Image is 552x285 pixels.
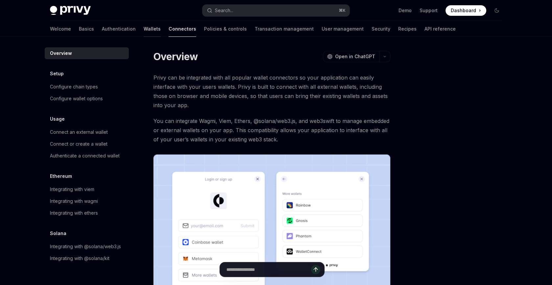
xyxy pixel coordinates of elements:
span: ⌘ K [339,8,346,13]
a: Wallets [144,21,161,37]
div: Integrating with ethers [50,209,98,217]
a: Integrating with viem [45,183,129,195]
a: Connect an external wallet [45,126,129,138]
a: Welcome [50,21,71,37]
a: Authenticate a connected wallet [45,150,129,162]
a: Security [372,21,390,37]
div: Search... [215,7,233,14]
div: Overview [50,49,72,57]
a: Recipes [398,21,417,37]
a: Basics [79,21,94,37]
h5: Usage [50,115,65,123]
h5: Ethereum [50,172,72,180]
a: Policies & controls [204,21,247,37]
a: Configure wallet options [45,93,129,105]
div: Authenticate a connected wallet [50,152,120,160]
button: Open in ChatGPT [323,51,379,62]
div: Integrating with viem [50,185,94,193]
a: Overview [45,47,129,59]
a: Demo [399,7,412,14]
div: Integrating with wagmi [50,197,98,205]
div: Connect an external wallet [50,128,108,136]
a: Connectors [169,21,196,37]
h5: Solana [50,229,66,237]
button: Send message [311,265,320,274]
a: Integrating with @solana/web3.js [45,241,129,252]
a: Transaction management [255,21,314,37]
h1: Overview [153,51,198,62]
button: Search...⌘K [202,5,350,16]
div: Configure wallet options [50,95,103,103]
a: User management [322,21,364,37]
a: Integrating with wagmi [45,195,129,207]
a: Connect or create a wallet [45,138,129,150]
span: You can integrate Wagmi, Viem, Ethers, @solana/web3.js, and web3swift to manage embedded or exter... [153,116,390,144]
h5: Setup [50,70,64,78]
a: Configure chain types [45,81,129,93]
span: Open in ChatGPT [335,53,375,60]
div: Connect or create a wallet [50,140,107,148]
button: Toggle dark mode [492,5,502,16]
a: Integrating with ethers [45,207,129,219]
a: Authentication [102,21,136,37]
a: Integrating with @solana/kit [45,252,129,264]
a: Support [420,7,438,14]
a: Dashboard [446,5,486,16]
div: Integrating with @solana/kit [50,254,109,262]
span: Privy can be integrated with all popular wallet connectors so your application can easily interfa... [153,73,390,110]
span: Dashboard [451,7,476,14]
div: Integrating with @solana/web3.js [50,243,121,250]
img: dark logo [50,6,91,15]
a: API reference [425,21,456,37]
div: Configure chain types [50,83,98,91]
